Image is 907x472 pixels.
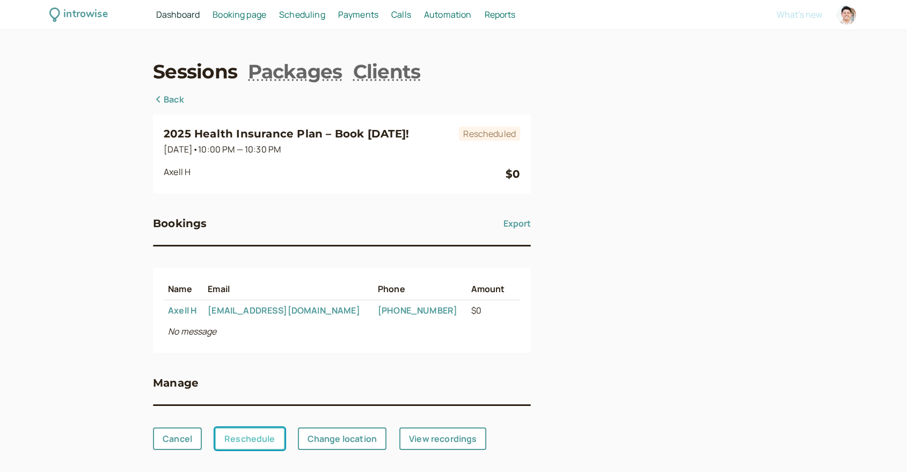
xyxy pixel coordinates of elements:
span: 10:00 PM — 10:30 PM [198,143,281,155]
a: introwise [49,6,108,23]
h3: Bookings [153,215,207,232]
a: [PHONE_NUMBER] [378,304,457,316]
span: Dashboard [156,9,200,20]
a: Cancel [153,427,202,450]
a: [EMAIL_ADDRESS][DOMAIN_NAME] [208,304,360,316]
h3: 2025 Health Insurance Plan – Book [DATE]! [164,125,455,142]
span: Automation [424,9,472,20]
div: $0 [506,165,520,183]
a: Account [835,4,858,26]
th: Name [164,279,203,300]
a: Automation [424,8,472,22]
a: Axell H [168,304,197,316]
a: Clients [353,58,421,85]
span: Booking page [213,9,266,20]
span: Rescheduled [459,127,520,141]
a: Back [153,93,184,107]
th: Email [203,279,374,300]
iframe: Chat Widget [853,420,907,472]
button: Export [503,215,531,232]
i: No message [168,325,217,337]
a: Sessions [153,58,237,85]
span: • [193,143,198,155]
a: Calls [391,8,411,22]
a: Change location [298,427,386,450]
a: Scheduling [279,8,325,22]
a: Packages [248,58,342,85]
th: Amount [466,279,511,300]
h3: Manage [153,374,199,391]
span: Scheduling [279,9,325,20]
span: Reports [484,9,515,20]
span: Calls [391,9,411,20]
a: Reschedule [215,427,285,450]
a: View recordings [399,427,486,450]
span: [DATE] [164,143,281,155]
a: Dashboard [156,8,200,22]
a: Reports [484,8,515,22]
a: Booking page [213,8,266,22]
span: Payments [338,9,378,20]
th: Phone [374,279,467,300]
a: Payments [338,8,378,22]
td: $0 [466,300,511,321]
span: What's new [777,9,822,20]
div: Axell H [164,165,506,183]
button: What's new [777,10,822,19]
div: introwise [63,6,107,23]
